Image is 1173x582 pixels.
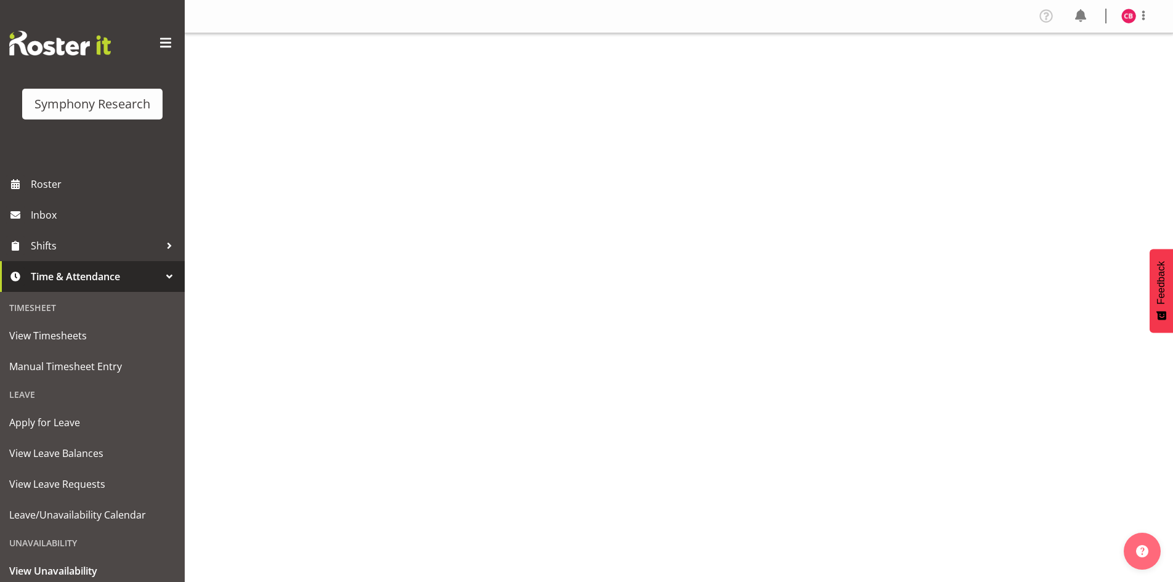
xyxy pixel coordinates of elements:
span: Feedback [1156,261,1167,304]
span: Inbox [31,206,179,224]
span: View Unavailability [9,562,175,580]
a: Leave/Unavailability Calendar [3,499,182,530]
button: Feedback - Show survey [1150,249,1173,333]
span: Shifts [31,236,160,255]
div: Unavailability [3,530,182,556]
a: View Leave Balances [3,438,182,469]
div: Timesheet [3,295,182,320]
span: View Leave Balances [9,444,175,463]
img: Rosterit website logo [9,31,111,55]
img: help-xxl-2.png [1136,545,1148,557]
span: Time & Attendance [31,267,160,286]
a: Manual Timesheet Entry [3,351,182,382]
a: Apply for Leave [3,407,182,438]
div: Leave [3,382,182,407]
span: View Timesheets [9,326,175,345]
span: Roster [31,175,179,193]
span: Manual Timesheet Entry [9,357,175,376]
span: View Leave Requests [9,475,175,493]
img: catherine-baxter9075.jpg [1121,9,1136,23]
span: Apply for Leave [9,413,175,432]
div: Symphony Research [34,95,150,113]
span: Leave/Unavailability Calendar [9,506,175,524]
a: View Leave Requests [3,469,182,499]
a: View Timesheets [3,320,182,351]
